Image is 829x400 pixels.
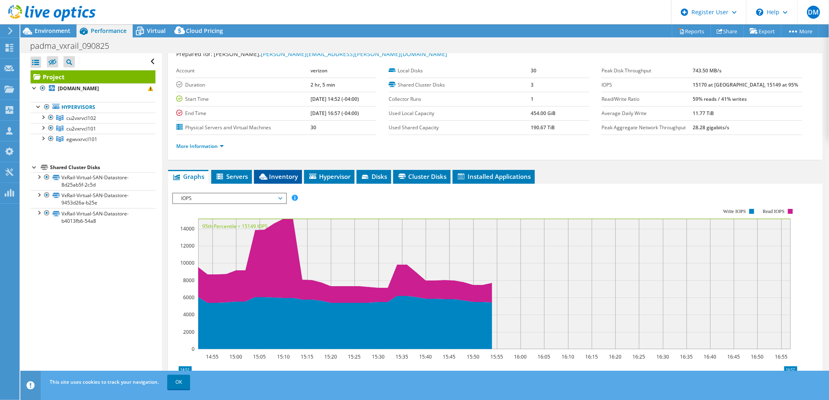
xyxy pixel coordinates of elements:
text: 16:15 [585,353,598,360]
span: Virtual [147,27,166,35]
span: Environment [35,27,70,35]
div: Shared Cluster Disks [50,163,155,172]
text: 6000 [183,294,195,301]
text: 14:55 [206,353,219,360]
b: 743.50 MB/s [693,67,722,74]
span: Inventory [258,172,298,180]
span: Installed Applications [457,172,531,180]
b: [DOMAIN_NAME] [58,85,99,92]
text: 15:00 [230,353,242,360]
label: Shared Cluster Disks [389,81,531,89]
text: 15:05 [253,353,266,360]
a: Export [744,25,781,37]
b: [DATE] 14:52 (-04:00) [311,96,359,102]
text: 16:30 [656,353,669,360]
text: 16:50 [751,353,763,360]
text: 15:35 [396,353,408,360]
label: Prepared for: [176,50,212,58]
text: 15:20 [324,353,337,360]
label: End Time [176,109,311,117]
label: Account [176,67,311,75]
label: Used Shared Capacity [389,124,531,132]
text: 16:35 [680,353,693,360]
span: cu2vxrvcl102 [66,115,96,122]
a: Share [711,25,744,37]
span: Servers [215,172,248,180]
text: 95th Percentile = 15149 IOPS [202,223,268,230]
span: Performance [91,27,127,35]
span: IOPS [177,193,282,203]
text: 4000 [183,311,195,318]
h1: padma_vxrail_090825 [26,41,122,50]
label: Start Time [176,95,311,103]
span: Cloud Pricing [186,27,223,35]
b: 3 [531,81,534,88]
b: verizon [311,67,328,74]
b: [DATE] 16:57 (-04:00) [311,110,359,117]
a: Hypervisors [31,102,155,113]
text: 12000 [180,242,195,249]
a: cu2vxrvcl102 [31,113,155,123]
a: cu2vxrvcl101 [31,123,155,134]
svg: \n [756,9,763,16]
text: 8000 [183,277,195,284]
span: This site uses cookies to track your navigation. [50,378,159,385]
span: egwvxrvcl101 [66,136,97,143]
label: IOPS [602,81,693,89]
a: More [781,25,819,37]
text: 2000 [183,328,195,335]
b: 30 [531,67,536,74]
label: Peak Aggregate Network Throughput [602,124,693,132]
text: 15:25 [348,353,361,360]
text: 10000 [180,259,195,266]
text: 16:20 [609,353,621,360]
a: OK [167,375,190,389]
a: Project [31,70,155,83]
text: 15:10 [277,353,290,360]
span: DM [807,6,820,19]
text: 15:40 [419,353,432,360]
text: 15:45 [443,353,455,360]
b: 15170 at [GEOGRAPHIC_DATA], 15149 at 95% [693,81,798,88]
a: [DOMAIN_NAME] [31,83,155,94]
b: 190.67 TiB [531,124,555,131]
label: Peak Disk Throughput [602,67,693,75]
a: Reports [672,25,711,37]
a: VxRail-Virtual-SAN-Datastore-8d25ab5f-2c5d [31,172,155,190]
label: Duration [176,81,311,89]
b: 2 hr, 5 min [311,81,335,88]
text: 15:55 [490,353,503,360]
text: 15:30 [372,353,385,360]
text: 16:40 [704,353,716,360]
span: Hypervisor [308,172,350,180]
text: 0 [192,346,195,352]
a: More Information [176,143,224,150]
b: 59% reads / 41% writes [693,96,747,102]
b: 454.00 GiB [531,110,556,117]
label: Physical Servers and Virtual Machines [176,124,311,132]
text: 16:55 [775,353,787,360]
text: 14000 [180,225,195,232]
a: egwvxrvcl101 [31,134,155,144]
b: 11.77 TiB [693,110,714,117]
span: Graphs [172,172,204,180]
text: 16:10 [562,353,574,360]
text: Write IOPS [723,209,746,214]
a: VxRail-Virtual-SAN-Datastore-b4013fb6-54a8 [31,208,155,226]
text: 16:25 [632,353,645,360]
label: Local Disks [389,67,531,75]
b: 1 [531,96,534,102]
text: 16:00 [514,353,527,360]
text: 16:05 [538,353,550,360]
a: VxRail-Virtual-SAN-Datastore-9453d26a-b25e [31,190,155,208]
label: Used Local Capacity [389,109,531,117]
text: Read IOPS [763,209,785,214]
b: 28.28 gigabits/s [693,124,730,131]
label: Average Daily Write [602,109,693,117]
text: 15:15 [301,353,313,360]
b: 30 [311,124,316,131]
text: 15:50 [467,353,479,360]
a: [PERSON_NAME][EMAIL_ADDRESS][PERSON_NAME][DOMAIN_NAME] [261,50,447,58]
span: [PERSON_NAME], [214,50,447,58]
text: 16:45 [727,353,740,360]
